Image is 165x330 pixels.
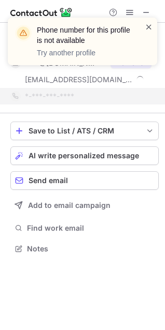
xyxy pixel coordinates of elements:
button: Notes [10,242,159,256]
img: ContactOut v5.3.10 [10,6,73,19]
p: Try another profile [37,48,132,58]
header: Phone number for this profile is not available [37,25,132,46]
button: save-profile-one-click [10,122,159,140]
span: Find work email [27,223,155,233]
span: Add to email campaign [28,201,111,209]
span: Send email [29,176,68,185]
button: AI write personalized message [10,146,159,165]
button: Send email [10,171,159,190]
img: warning [15,25,32,41]
span: AI write personalized message [29,152,139,160]
div: Save to List / ATS / CRM [29,127,141,135]
span: Notes [27,244,155,253]
button: Add to email campaign [10,196,159,215]
button: Find work email [10,221,159,235]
